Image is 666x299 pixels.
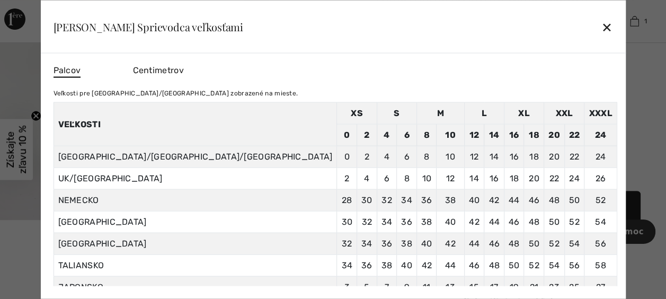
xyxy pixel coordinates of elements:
[23,7,54,17] span: Pomoc
[132,65,183,75] span: Centimetrov
[437,124,464,146] td: 10
[504,102,544,124] td: XL
[377,168,397,189] td: 6
[416,189,437,211] td: 36
[377,254,397,276] td: 38
[564,124,584,146] td: 22
[54,189,337,211] td: Nemecko
[437,276,464,298] td: 13
[584,211,617,233] td: 54
[524,254,544,276] td: 52
[484,168,504,189] td: 16
[357,276,377,298] td: 5
[584,189,617,211] td: 52
[584,168,617,189] td: 26
[416,233,437,254] td: 40
[484,124,504,146] td: 14
[377,124,397,146] td: 4
[416,124,437,146] td: 8
[584,102,617,124] td: XXXL
[584,124,617,146] td: 24
[53,21,243,32] div: [PERSON_NAME] Sprievodca veľkosťami
[601,15,612,38] div: ✕
[564,254,584,276] td: 56
[416,102,464,124] td: M
[484,233,504,254] td: 46
[464,189,484,211] td: 40
[397,124,417,146] td: 6
[544,276,565,298] td: 23
[416,254,437,276] td: 42
[464,168,484,189] td: 14
[54,102,337,146] th: Veľkosti
[504,146,524,168] td: 16
[54,146,337,168] td: [GEOGRAPHIC_DATA]/[GEOGRAPHIC_DATA]/[GEOGRAPHIC_DATA]
[337,124,357,146] td: 0
[437,168,464,189] td: 12
[464,124,484,146] td: 12
[357,211,377,233] td: 32
[544,146,565,168] td: 20
[564,211,584,233] td: 52
[464,211,484,233] td: 42
[337,189,357,211] td: 28
[504,168,524,189] td: 18
[524,189,544,211] td: 46
[357,146,377,168] td: 2
[464,276,484,298] td: 15
[524,146,544,168] td: 18
[397,189,417,211] td: 34
[584,276,617,298] td: 27
[584,233,617,254] td: 56
[544,102,584,124] td: XXL
[53,89,617,98] div: Veľkosti pre [GEOGRAPHIC_DATA]/[GEOGRAPHIC_DATA] zobrazené na mieste.
[377,276,397,298] td: 7
[564,146,584,168] td: 22
[544,211,565,233] td: 50
[524,168,544,189] td: 20
[584,146,617,168] td: 24
[397,233,417,254] td: 38
[544,254,565,276] td: 54
[484,211,504,233] td: 44
[377,102,416,124] td: S
[484,189,504,211] td: 42
[564,276,584,298] td: 25
[544,233,565,254] td: 52
[377,146,397,168] td: 4
[544,168,565,189] td: 22
[337,276,357,298] td: 3
[54,254,337,276] td: Taliansko
[484,254,504,276] td: 48
[397,211,417,233] td: 36
[397,276,417,298] td: 9
[337,168,357,189] td: 2
[357,233,377,254] td: 34
[437,233,464,254] td: 42
[564,233,584,254] td: 54
[397,168,417,189] td: 8
[464,254,484,276] td: 46
[504,189,524,211] td: 44
[337,146,357,168] td: 0
[416,168,437,189] td: 10
[54,168,337,189] td: UK/[GEOGRAPHIC_DATA]
[504,124,524,146] td: 16
[437,189,464,211] td: 38
[564,168,584,189] td: 24
[337,254,357,276] td: 34
[397,254,417,276] td: 40
[416,211,437,233] td: 38
[544,189,565,211] td: 48
[524,276,544,298] td: 21
[524,124,544,146] td: 18
[504,254,524,276] td: 50
[524,233,544,254] td: 50
[464,102,504,124] td: L
[437,254,464,276] td: 44
[504,211,524,233] td: 46
[337,211,357,233] td: 30
[54,211,337,233] td: [GEOGRAPHIC_DATA]
[53,64,81,78] span: Palcov
[584,254,617,276] td: 58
